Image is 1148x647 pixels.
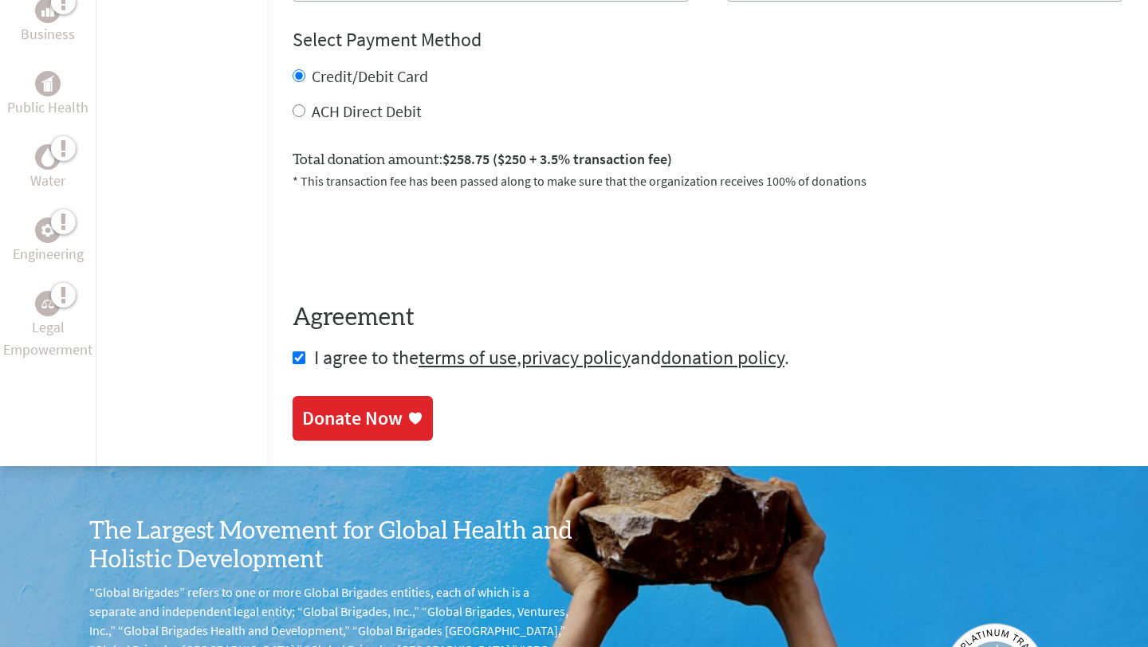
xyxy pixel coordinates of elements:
a: EngineeringEngineering [13,218,84,265]
div: Donate Now [302,406,403,431]
div: Legal Empowerment [35,291,61,316]
p: Legal Empowerment [3,316,92,361]
h4: Select Payment Method [293,27,1122,53]
a: Legal EmpowermentLegal Empowerment [3,291,92,361]
p: Business [21,23,75,45]
img: Water [41,148,54,167]
a: terms of use [419,345,517,370]
img: Legal Empowerment [41,299,54,308]
p: * This transaction fee has been passed along to make sure that the organization receives 100% of ... [293,171,1122,190]
p: Engineering [13,243,84,265]
span: I agree to the , and . [314,345,789,370]
a: privacy policy [521,345,631,370]
label: Total donation amount: [293,148,672,171]
label: ACH Direct Debit [312,101,422,121]
a: Donate Now [293,396,433,441]
h3: The Largest Movement for Global Health and Holistic Development [89,517,574,574]
img: Engineering [41,224,54,237]
span: $258.75 ($250 + 3.5% transaction fee) [442,150,672,168]
div: Water [35,144,61,170]
div: Public Health [35,71,61,96]
a: donation policy [661,345,784,370]
label: Credit/Debit Card [312,66,428,86]
h4: Agreement [293,304,1122,332]
a: Public HealthPublic Health [7,71,88,119]
p: Water [30,170,65,192]
img: Business [41,4,54,17]
p: Public Health [7,96,88,119]
iframe: reCAPTCHA [293,210,535,272]
div: Engineering [35,218,61,243]
a: WaterWater [30,144,65,192]
img: Public Health [41,76,54,92]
